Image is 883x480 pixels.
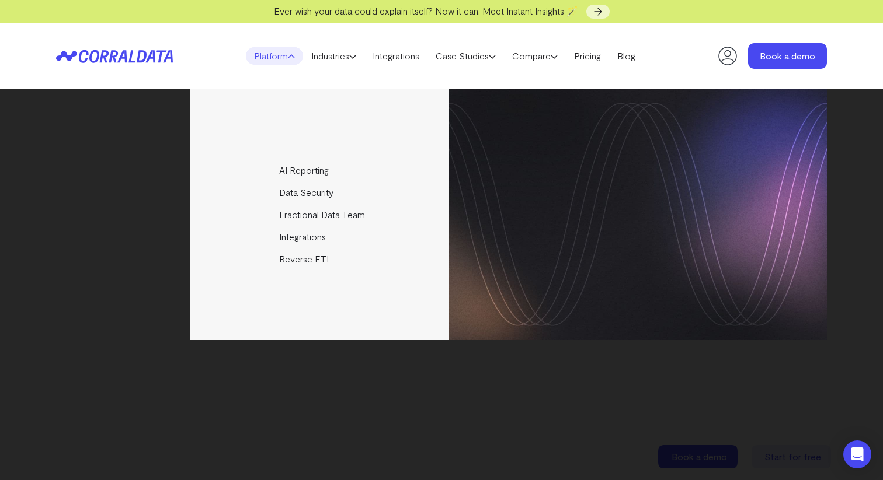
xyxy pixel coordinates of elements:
div: Open Intercom Messenger [843,440,871,468]
a: Platform [246,47,303,65]
a: Case Studies [427,47,504,65]
span: Ever wish your data could explain itself? Now it can. Meet Instant Insights 🪄 [274,5,578,16]
a: Compare [504,47,566,65]
a: Book a demo [748,43,827,69]
a: Pricing [566,47,609,65]
a: Industries [303,47,364,65]
a: Blog [609,47,644,65]
a: Data Security [190,181,450,204]
a: AI Reporting [190,159,450,181]
a: Reverse ETL [190,248,450,270]
a: Fractional Data Team [190,204,450,226]
a: Integrations [364,47,427,65]
a: Integrations [190,226,450,248]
